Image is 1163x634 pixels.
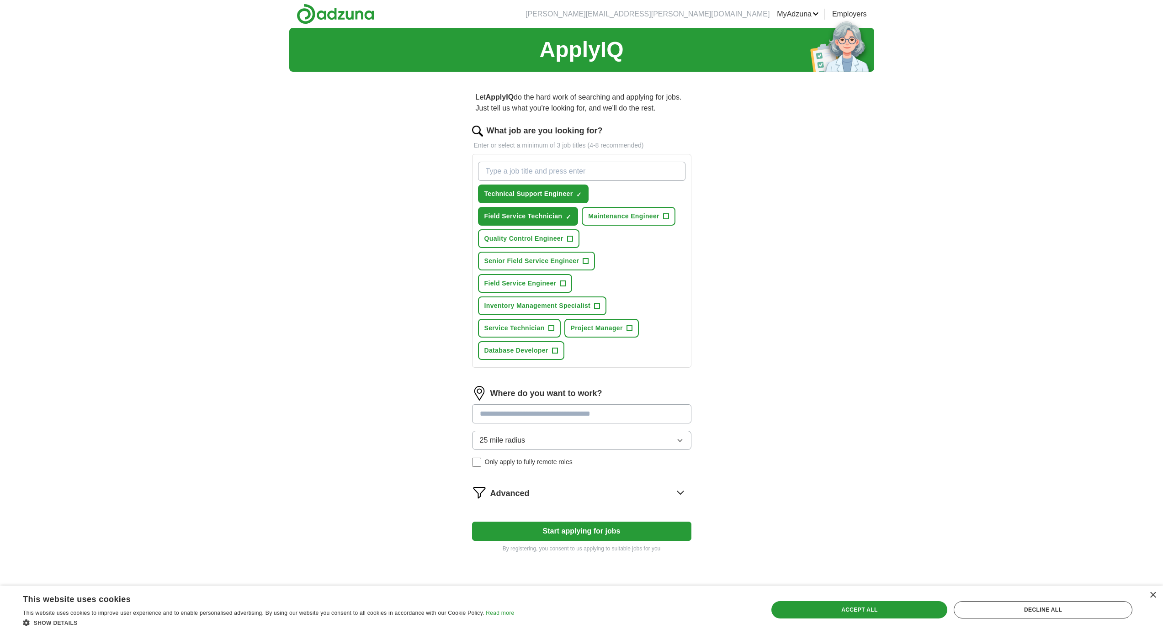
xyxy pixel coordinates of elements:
[582,207,675,226] button: Maintenance Engineer
[588,211,659,221] span: Maintenance Engineer
[490,387,602,400] label: Where do you want to work?
[472,386,487,401] img: location.png
[566,213,571,221] span: ✓
[478,162,685,181] input: Type a job title and press enter
[484,279,557,288] span: Field Service Engineer
[472,522,691,541] button: Start applying for jobs
[478,207,579,226] button: Field Service Technician✓
[478,341,564,360] button: Database Developer
[484,211,563,221] span: Field Service Technician
[777,9,819,20] a: MyAdzuna
[954,601,1132,618] div: Decline all
[472,485,487,500] img: filter
[526,9,770,20] li: [PERSON_NAME][EMAIL_ADDRESS][PERSON_NAME][DOMAIN_NAME]
[576,191,582,198] span: ✓
[484,189,573,199] span: Technical Support Engineer
[478,185,589,203] button: Technical Support Engineer✓
[486,610,514,616] a: Read more, opens a new window
[472,431,691,450] button: 25 mile radius
[484,323,545,333] span: Service Technician
[478,296,607,315] button: Inventory Management Specialist
[478,252,595,270] button: Senior Field Service Engineer
[472,126,483,137] img: search.png
[478,274,573,293] button: Field Service Engineer
[485,457,573,467] span: Only apply to fully remote roles
[484,234,563,243] span: Quality Control Engineer
[539,33,623,66] h1: ApplyIQ
[34,620,78,626] span: Show details
[484,256,579,266] span: Senior Field Service Engineer
[490,487,530,500] span: Advanced
[23,610,484,616] span: This website uses cookies to improve user experience and to enable personalised advertising. By u...
[564,319,639,338] button: Project Manager
[484,346,548,355] span: Database Developer
[478,319,561,338] button: Service Technician
[484,301,591,311] span: Inventory Management Specialist
[771,601,947,618] div: Accept all
[23,618,514,627] div: Show details
[478,229,579,248] button: Quality Control Engineer
[571,323,623,333] span: Project Manager
[480,435,526,446] span: 25 mile radius
[832,9,867,20] a: Employers
[23,591,491,605] div: This website uses cookies
[486,93,514,101] strong: ApplyIQ
[472,88,691,117] p: Let do the hard work of searching and applying for jobs. Just tell us what you're looking for, an...
[487,125,603,137] label: What job are you looking for?
[472,544,691,553] p: By registering, you consent to us applying to suitable jobs for you
[297,4,374,24] img: Adzuna logo
[1149,592,1156,599] div: Close
[472,458,481,467] input: Only apply to fully remote roles
[472,141,691,150] p: Enter or select a minimum of 3 job titles (4-8 recommended)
